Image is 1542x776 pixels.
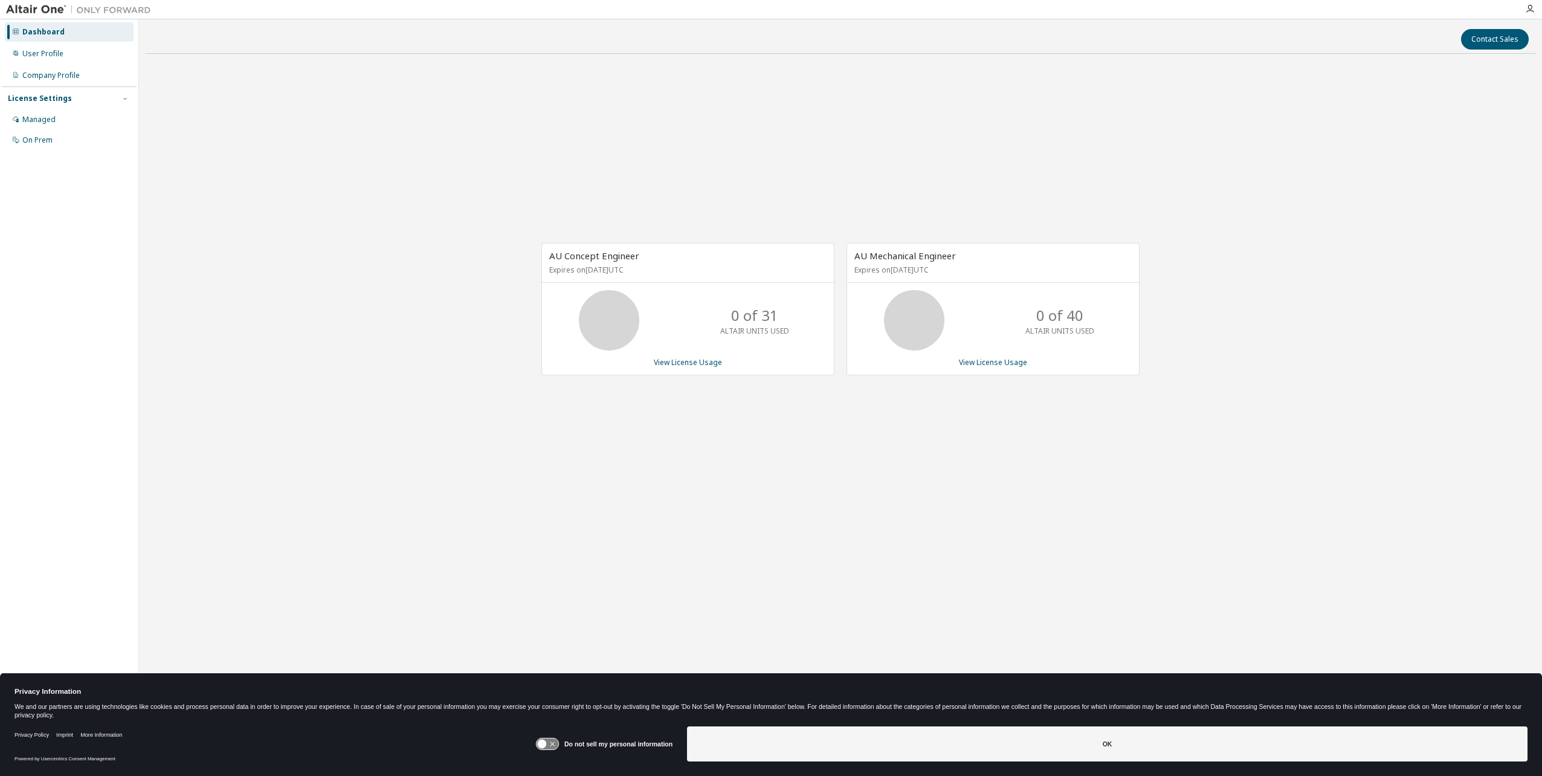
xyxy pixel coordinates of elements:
span: AU Concept Engineer [549,250,639,262]
img: Altair One [6,4,157,16]
a: View License Usage [654,357,722,367]
div: Managed [22,115,56,124]
p: Expires on [DATE] UTC [549,265,824,275]
div: License Settings [8,94,72,103]
p: ALTAIR UNITS USED [720,326,789,336]
div: User Profile [22,49,63,59]
p: Expires on [DATE] UTC [854,265,1129,275]
a: View License Usage [959,357,1027,367]
p: 0 of 40 [1036,305,1083,326]
div: Dashboard [22,27,65,37]
p: 0 of 31 [731,305,778,326]
button: Contact Sales [1461,29,1529,50]
span: AU Mechanical Engineer [854,250,956,262]
p: ALTAIR UNITS USED [1025,326,1094,336]
div: On Prem [22,135,53,145]
div: Company Profile [22,71,80,80]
